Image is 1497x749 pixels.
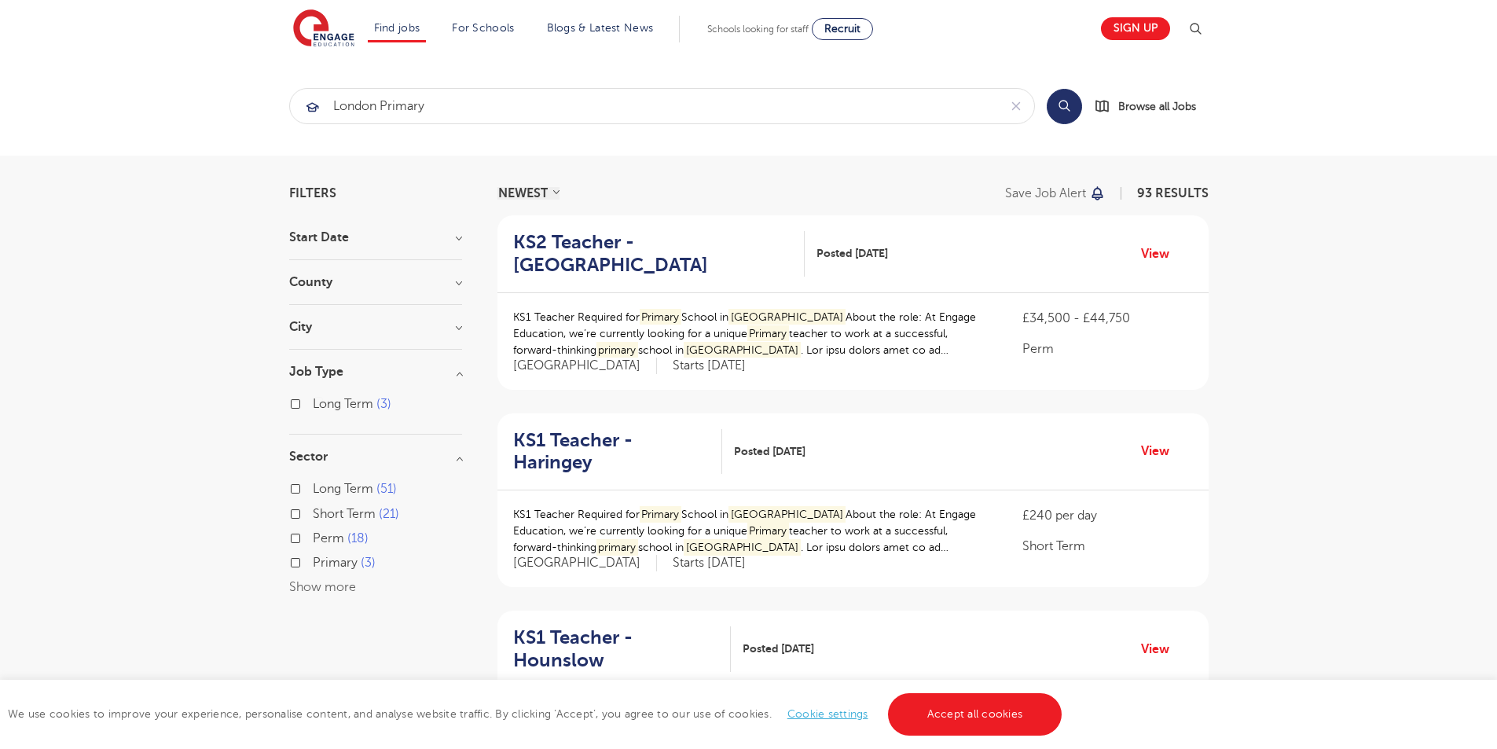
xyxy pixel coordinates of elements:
mark: Primary [640,309,682,325]
mark: [GEOGRAPHIC_DATA] [728,309,846,325]
a: View [1141,639,1181,659]
h3: Job Type [289,365,462,378]
p: KS1 Teacher Required for School in About the role: At Engage Education, we’re currently looking f... [513,506,992,556]
span: Filters [289,187,336,200]
input: Perm 18 [313,531,323,542]
span: Posted [DATE] [743,641,814,657]
button: Save job alert [1005,187,1106,200]
span: [GEOGRAPHIC_DATA] [513,555,657,571]
input: Primary 3 [313,556,323,566]
span: Posted [DATE] [734,443,805,460]
a: Sign up [1101,17,1170,40]
span: Recruit [824,23,860,35]
p: Starts [DATE] [673,555,746,571]
p: Perm [1022,340,1192,358]
p: Starts [DATE] [673,358,746,374]
p: £240 per day [1022,506,1192,525]
mark: primary [596,342,639,358]
button: Show more [289,580,356,594]
span: 3 [376,397,391,411]
a: KS2 Teacher - [GEOGRAPHIC_DATA] [513,231,805,277]
h3: City [289,321,462,333]
a: KS1 Teacher - Haringey [513,429,723,475]
span: 51 [376,482,397,496]
span: Schools looking for staff [707,24,809,35]
p: £34,500 - £44,750 [1022,309,1192,328]
div: Submit [289,88,1035,124]
mark: [GEOGRAPHIC_DATA] [684,342,801,358]
h2: KS2 Teacher - [GEOGRAPHIC_DATA] [513,231,792,277]
span: We use cookies to improve your experience, personalise content, and analyse website traffic. By c... [8,708,1066,720]
img: Engage Education [293,9,354,49]
h2: KS1 Teacher - Hounslow [513,626,718,672]
span: Posted [DATE] [816,245,888,262]
p: Save job alert [1005,187,1086,200]
span: [GEOGRAPHIC_DATA] [513,358,657,374]
mark: [GEOGRAPHIC_DATA] [728,506,846,523]
span: Primary [313,556,358,570]
h3: Sector [289,450,462,463]
a: Cookie settings [787,708,868,720]
span: 21 [379,507,399,521]
p: KS1 Teacher Required for School in About the role: At Engage Education, we’re currently looking f... [513,309,992,358]
a: Accept all cookies [888,693,1062,736]
span: Perm [313,531,344,545]
mark: Primary [747,325,790,342]
span: 18 [347,531,369,545]
input: Long Term 51 [313,482,323,492]
span: 93 RESULTS [1137,186,1209,200]
mark: Primary [747,523,790,539]
a: Blogs & Latest News [547,22,654,34]
a: For Schools [452,22,514,34]
span: 3 [361,556,376,570]
span: Browse all Jobs [1118,97,1196,116]
button: Clear [998,89,1034,123]
mark: primary [596,539,639,556]
input: Submit [290,89,998,123]
a: Find jobs [374,22,420,34]
a: Browse all Jobs [1095,97,1209,116]
a: KS1 Teacher - Hounslow [513,626,731,672]
h3: County [289,276,462,288]
span: Long Term [313,482,373,496]
p: Short Term [1022,537,1192,556]
a: View [1141,244,1181,264]
a: Recruit [812,18,873,40]
span: Short Term [313,507,376,521]
h2: KS1 Teacher - Haringey [513,429,710,475]
input: Short Term 21 [313,507,323,517]
input: Long Term 3 [313,397,323,407]
button: Search [1047,89,1082,124]
mark: [GEOGRAPHIC_DATA] [684,539,801,556]
mark: Primary [640,506,682,523]
span: Long Term [313,397,373,411]
a: View [1141,441,1181,461]
h3: Start Date [289,231,462,244]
